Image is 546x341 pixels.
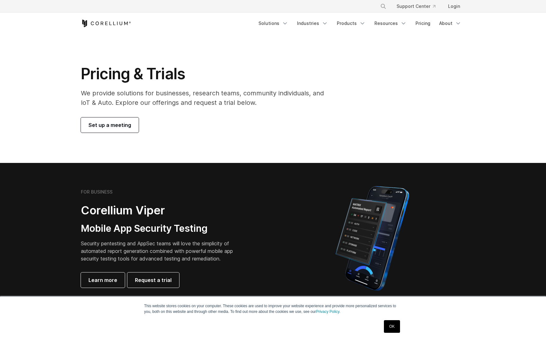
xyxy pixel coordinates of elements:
[371,18,410,29] a: Resources
[255,18,292,29] a: Solutions
[81,272,125,288] a: Learn more
[333,18,369,29] a: Products
[88,121,131,129] span: Set up a meeting
[373,1,465,12] div: Navigation Menu
[435,18,465,29] a: About
[316,309,340,314] a: Privacy Policy.
[391,1,440,12] a: Support Center
[135,276,172,284] span: Request a trial
[293,18,332,29] a: Industries
[325,183,420,294] img: Corellium MATRIX automated report on iPhone showing app vulnerability test results across securit...
[384,320,400,333] a: OK
[81,117,139,133] a: Set up a meeting
[81,20,131,27] a: Corellium Home
[81,203,243,218] h2: Corellium Viper
[443,1,465,12] a: Login
[81,189,112,195] h6: FOR BUSINESS
[81,64,333,83] h1: Pricing & Trials
[412,18,434,29] a: Pricing
[378,1,389,12] button: Search
[81,223,243,235] h3: Mobile App Security Testing
[81,240,243,262] p: Security pentesting and AppSec teams will love the simplicity of automated report generation comb...
[255,18,465,29] div: Navigation Menu
[81,88,333,107] p: We provide solutions for businesses, research teams, community individuals, and IoT & Auto. Explo...
[144,303,402,314] p: This website stores cookies on your computer. These cookies are used to improve your website expe...
[88,276,117,284] span: Learn more
[127,272,179,288] a: Request a trial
